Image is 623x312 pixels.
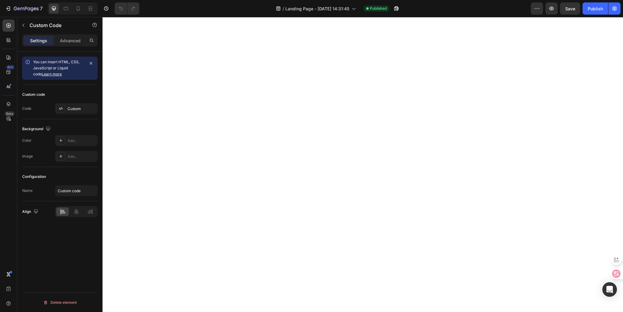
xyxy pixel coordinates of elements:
[22,188,33,193] div: Name
[583,2,608,15] button: Publish
[283,5,284,12] span: /
[30,22,81,29] p: Custom Code
[33,60,79,76] span: You can insert HTML, CSS, JavaScript or Liquid code
[40,5,43,12] p: 7
[588,5,603,12] div: Publish
[2,2,45,15] button: 7
[22,138,32,143] div: Color
[22,106,31,111] div: Code
[560,2,580,15] button: Save
[43,299,77,306] div: Delete element
[103,17,623,312] iframe: Design area
[22,298,98,307] button: Delete element
[42,72,62,76] a: Learn more
[22,125,52,133] div: Background
[68,106,96,112] div: Custom
[22,174,46,179] div: Configuration
[30,37,47,44] p: Settings
[68,138,96,144] div: Add...
[285,5,349,12] span: Landing Page - [DATE] 14:31:45
[565,6,575,11] span: Save
[22,208,40,216] div: Align
[370,6,387,11] span: Published
[6,65,15,70] div: 450
[22,154,33,159] div: Image
[5,111,15,116] div: Beta
[60,37,81,44] p: Advanced
[115,2,139,15] div: Undo/Redo
[68,154,96,159] div: Add...
[602,282,617,297] div: Open Intercom Messenger
[22,92,45,97] div: Custom code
